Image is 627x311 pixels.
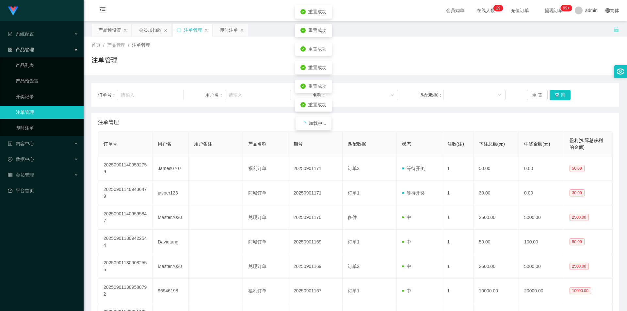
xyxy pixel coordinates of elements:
[348,264,360,269] span: 订单2
[153,181,189,205] td: jasper123
[474,156,519,181] td: 50.00
[243,230,288,254] td: 商城订单
[308,65,327,70] span: 重置成功
[308,9,327,14] span: 重置成功
[313,92,327,99] span: 名称：
[194,141,212,147] span: 用户备注
[541,8,566,13] span: 提现订单
[493,5,503,11] sup: 29
[8,7,18,16] img: logo.9652507e.png
[402,288,411,293] span: 中
[519,279,564,303] td: 20000.00
[300,102,306,107] i: icon: check-circle
[117,90,184,100] input: 请输入
[8,173,12,177] i: 图标: table
[348,215,357,220] span: 多件
[153,279,189,303] td: 96946198
[348,190,360,195] span: 订单1
[474,254,519,279] td: 2500.00
[123,28,127,32] i: 图标: close
[243,254,288,279] td: 兑现订单
[308,84,327,89] span: 重置成功
[442,279,474,303] td: 1
[288,279,343,303] td: 20250901167
[248,141,266,147] span: 产品名称
[605,8,610,13] i: 图标: global
[300,28,306,33] i: icon: check-circle
[139,24,162,36] div: 会员加扣款
[570,165,585,172] span: 50.00
[243,205,288,230] td: 兑现订单
[308,28,327,33] span: 重置成功
[348,288,360,293] span: 订单1
[402,141,411,147] span: 状态
[442,156,474,181] td: 1
[98,24,121,36] div: 产品预设置
[91,55,118,65] h1: 注单管理
[98,230,153,254] td: 202509011309422544
[8,141,34,146] span: 内容中心
[98,181,153,205] td: 202509011409436479
[474,279,519,303] td: 10000.00
[8,141,12,146] i: 图标: profile
[570,238,585,245] span: 50.00
[153,156,189,181] td: James0707
[16,106,78,119] a: 注单管理
[16,90,78,103] a: 开奖记录
[288,156,343,181] td: 20250901171
[8,47,12,52] i: 图标: appstore-o
[402,264,411,269] span: 中
[8,172,34,178] span: 会员管理
[348,141,366,147] span: 匹配数据
[474,230,519,254] td: 50.00
[153,230,189,254] td: Davidtang
[300,84,306,89] i: icon: check-circle
[507,8,532,13] span: 充值订单
[519,205,564,230] td: 5000.00
[479,141,505,147] span: 下注总额(元)
[288,254,343,279] td: 20250901169
[442,205,474,230] td: 1
[8,157,12,162] i: 图标: check-circle-o
[294,141,303,147] span: 期号
[617,68,624,75] i: 图标: setting
[8,184,78,197] a: 图标: dashboard平台首页
[300,65,306,70] i: icon: check-circle
[308,102,327,107] span: 重置成功
[288,181,343,205] td: 20250901171
[308,46,327,52] span: 重置成功
[498,5,501,11] p: 9
[402,215,411,220] span: 中
[243,181,288,205] td: 商城订单
[402,166,425,171] span: 等待开奖
[519,254,564,279] td: 5000.00
[8,31,34,37] span: 系统配置
[103,42,104,48] span: /
[496,5,498,11] p: 2
[98,92,117,99] span: 订单号：
[300,46,306,52] i: icon: check-circle
[402,239,411,244] span: 中
[442,181,474,205] td: 1
[519,181,564,205] td: 0.00
[613,26,619,32] i: 图标: unlock
[164,28,168,32] i: 图标: close
[128,42,129,48] span: /
[300,9,306,14] i: icon: check-circle
[16,121,78,134] a: 即时注单
[560,5,572,11] sup: 1047
[570,287,591,294] span: 10000.00
[16,74,78,87] a: 产品预设置
[570,138,603,150] span: 盈利(实际总获利的金额)
[474,205,519,230] td: 2500.00
[570,214,589,221] span: 2500.00
[98,205,153,230] td: 202509011409595847
[220,24,238,36] div: 即时注单
[16,59,78,72] a: 产品列表
[348,166,360,171] span: 订单2
[420,92,443,99] span: 匹配数据：
[158,141,171,147] span: 用户名
[243,156,288,181] td: 福利订单
[442,230,474,254] td: 1
[91,0,114,21] i: 图标: menu-fold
